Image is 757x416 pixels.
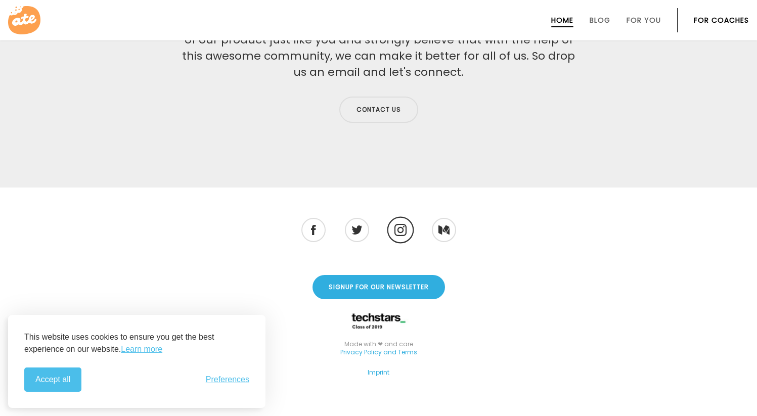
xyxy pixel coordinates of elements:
[438,225,450,235] img: Medium
[339,97,418,123] a: Contact us
[313,275,445,299] a: Signup for our Newsletter
[590,16,610,24] a: Blog
[176,16,581,80] p: We love to talk to people who share our values and vision. We are users of our product just like ...
[206,375,249,384] span: Preferences
[351,225,362,235] img: Twitter
[694,16,749,24] a: For Coaches
[311,225,316,235] img: Facebook
[551,16,573,24] a: Home
[394,224,406,236] img: Instagram
[121,343,162,355] a: Learn more
[206,375,249,384] button: Toggle preferences
[368,368,389,377] a: Imprint
[342,303,416,333] img: TECHSTARS
[340,348,417,357] a: Privacy Policy and Terms
[24,367,81,392] button: Accept all cookies
[10,336,747,373] div: Made with ❤ and care
[24,331,249,355] p: This website uses cookies to ensure you get the best experience on our website.
[627,16,661,24] a: For You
